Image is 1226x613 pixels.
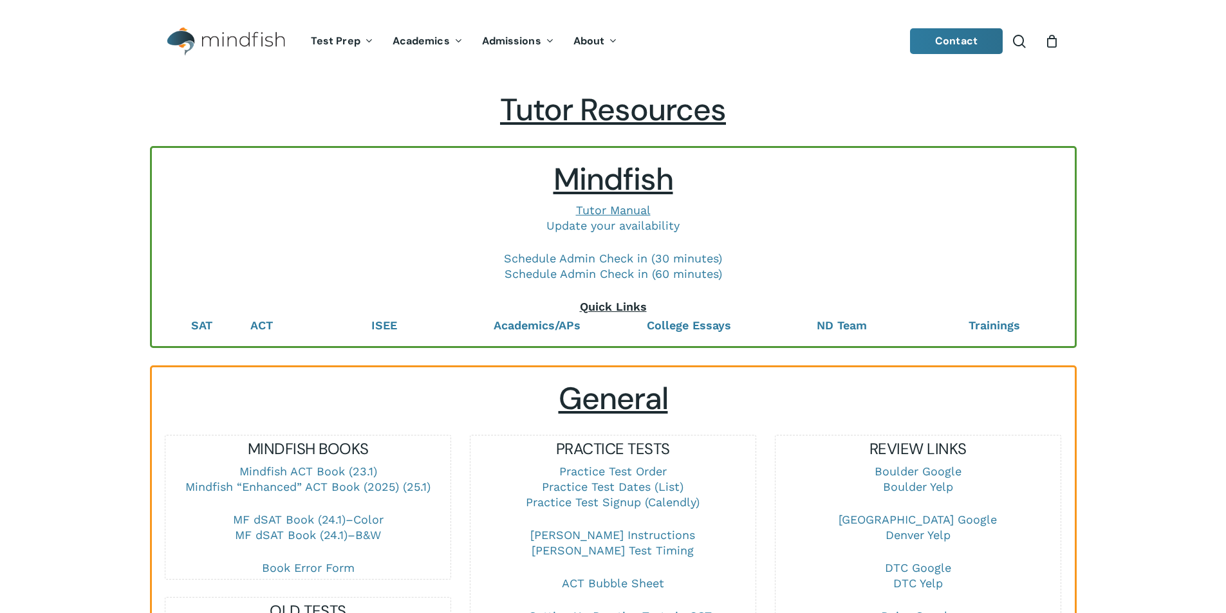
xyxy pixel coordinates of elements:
[185,480,431,493] a: Mindfish “Enhanced” ACT Book (2025) (25.1)
[776,439,1061,459] h5: REVIEW LINKS
[647,318,731,332] a: College Essays
[546,219,680,232] a: Update your availability
[165,439,450,459] h5: MINDFISH BOOKS
[505,267,722,280] a: Schedule Admin Check in (60 minutes)
[893,576,943,590] a: DTC Yelp
[482,34,541,48] span: Admissions
[817,318,867,332] a: ND Team
[573,34,605,48] span: About
[553,159,673,199] span: Mindfish
[839,513,997,526] a: [GEOGRAPHIC_DATA] Google
[500,89,726,130] span: Tutor Resources
[393,34,450,48] span: Academics
[935,34,978,48] span: Contact
[301,17,627,66] nav: Main Menu
[262,561,355,574] a: Book Error Form
[559,464,667,478] a: Practice Test Order
[504,252,722,265] a: Schedule Admin Check in (30 minutes)
[233,513,384,526] a: MF dSAT Book (24.1)–Color
[530,528,695,542] a: [PERSON_NAME] Instructions
[885,561,951,574] a: DTC Google
[542,480,683,493] a: Practice Test Dates (List)
[494,318,580,332] a: Academics/APs
[371,318,397,332] a: ISEE
[526,495,700,509] a: Practice Test Signup (Calendly)
[886,528,951,542] a: Denver Yelp
[910,28,1003,54] a: Contact
[301,36,383,47] a: Test Prep
[580,300,647,313] span: Quick Links
[562,576,664,590] a: ACT Bubble Sheet
[470,439,756,459] h5: PRACTICE TESTS
[191,318,212,332] a: SAT
[383,36,472,47] a: Academics
[875,464,961,478] a: Boulder Google
[472,36,564,47] a: Admissions
[532,544,694,557] a: [PERSON_NAME] Test Timing
[250,318,273,332] a: ACT
[969,318,1020,332] a: Trainings
[239,464,377,478] a: Mindfish ACT Book (23.1)
[564,36,627,47] a: About
[576,203,651,217] a: Tutor Manual
[883,480,953,493] a: Boulder Yelp
[1045,34,1059,48] a: Cart
[559,378,668,419] span: General
[150,17,1077,66] header: Main Menu
[311,34,360,48] span: Test Prep
[235,528,381,542] a: MF dSAT Book (24.1)–B&W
